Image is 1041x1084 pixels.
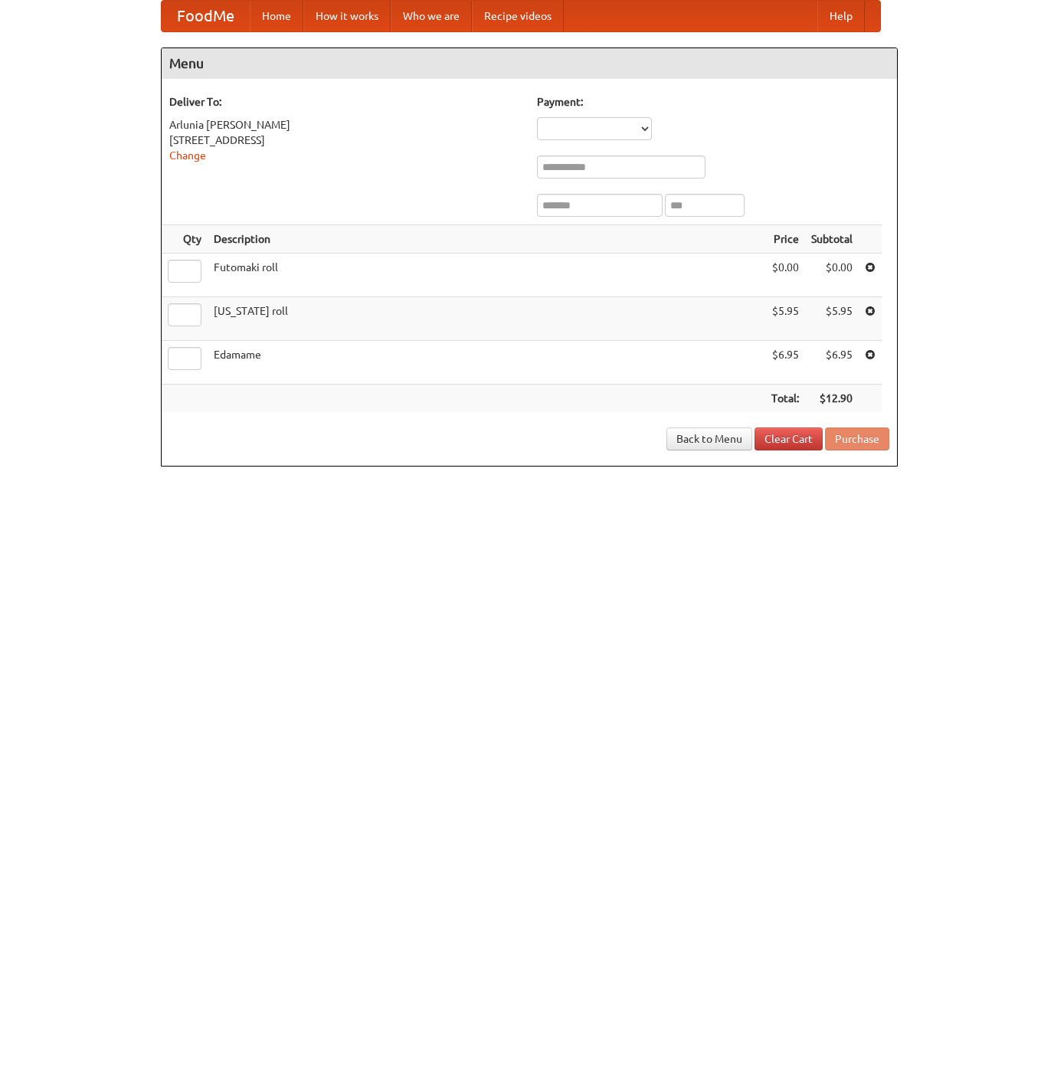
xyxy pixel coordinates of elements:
[537,94,889,110] h5: Payment:
[391,1,472,31] a: Who we are
[169,117,522,133] div: Arlunia [PERSON_NAME]
[666,427,752,450] a: Back to Menu
[805,254,859,297] td: $0.00
[208,341,765,385] td: Edamame
[250,1,303,31] a: Home
[169,133,522,148] div: [STREET_ADDRESS]
[169,94,522,110] h5: Deliver To:
[805,297,859,341] td: $5.95
[162,1,250,31] a: FoodMe
[208,225,765,254] th: Description
[472,1,564,31] a: Recipe videos
[825,427,889,450] button: Purchase
[162,225,208,254] th: Qty
[303,1,391,31] a: How it works
[817,1,865,31] a: Help
[208,297,765,341] td: [US_STATE] roll
[765,385,805,413] th: Total:
[755,427,823,450] a: Clear Cart
[765,341,805,385] td: $6.95
[805,225,859,254] th: Subtotal
[805,341,859,385] td: $6.95
[765,225,805,254] th: Price
[765,254,805,297] td: $0.00
[208,254,765,297] td: Futomaki roll
[805,385,859,413] th: $12.90
[169,149,206,162] a: Change
[765,297,805,341] td: $5.95
[162,48,897,79] h4: Menu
